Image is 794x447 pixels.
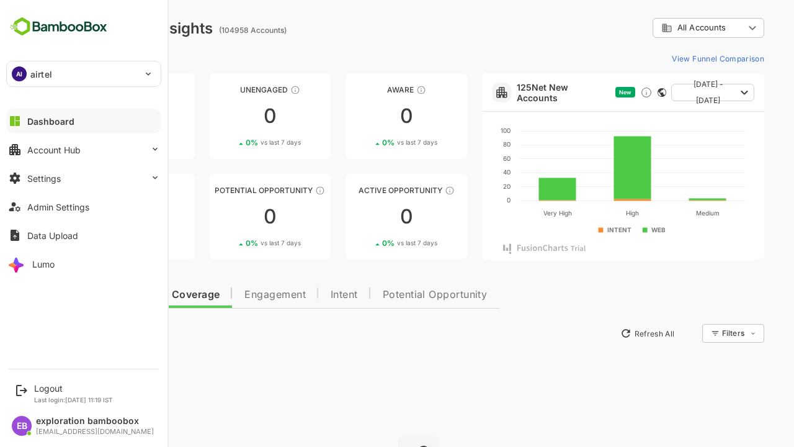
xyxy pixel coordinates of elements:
[202,138,257,147] div: 0 %
[460,168,467,176] text: 40
[460,183,467,190] text: 20
[6,251,161,276] button: Lumo
[302,207,424,227] div: 0
[202,238,257,248] div: 0 %
[66,238,122,248] div: 0 %
[609,16,721,40] div: All Accounts
[6,223,161,248] button: Data Upload
[110,85,120,95] div: These accounts have not been engaged with for a defined time period
[27,202,89,212] div: Admin Settings
[302,174,424,260] a: Active OpportunityThese accounts have open opportunities which might be at any of the Sales Stage...
[638,76,692,109] span: [DATE] - [DATE]
[339,238,394,248] div: 0 %
[618,22,701,34] div: All Accounts
[582,209,595,217] text: High
[652,209,676,217] text: Medium
[32,259,55,269] div: Lumo
[614,88,623,97] div: This card does not support filter and segments
[354,238,394,248] span: vs last 7 days
[576,89,588,96] span: New
[6,137,161,162] button: Account Hub
[679,328,701,338] div: Filters
[30,68,52,81] p: airtel
[30,207,151,227] div: 0
[463,196,467,204] text: 0
[460,140,467,148] text: 80
[571,323,636,343] button: Refresh All
[42,290,176,300] span: Data Quality and Coverage
[166,186,288,195] div: Potential Opportunity
[6,166,161,191] button: Settings
[12,416,32,436] div: EB
[287,290,314,300] span: Intent
[36,428,154,436] div: [EMAIL_ADDRESS][DOMAIN_NAME]
[628,84,711,101] button: [DATE] - [DATE]
[597,86,609,99] div: Discover new ICP-fit accounts showing engagement — via intent surges, anonymous website visits, L...
[30,186,151,195] div: Engaged
[66,138,122,147] div: 0 %
[457,127,467,134] text: 100
[30,174,151,260] a: EngagedThese accounts are warm, further nurturing would qualify them to MQAs00%vs last 7 days
[247,85,257,95] div: These accounts have not shown enough engagement and need nurturing
[30,322,120,345] button: New Insights
[272,186,282,196] div: These accounts are MQAs and can be passed on to Inside Sales
[302,73,424,159] a: AwareThese accounts have just entered the buying cycle and need further nurturing00%vs last 7 days
[623,48,721,68] button: View Funnel Comparison
[499,209,528,217] text: Very High
[6,109,161,133] button: Dashboard
[677,322,721,345] div: Filters
[7,61,161,86] div: AIairtel
[460,155,467,162] text: 60
[34,383,113,394] div: Logout
[27,173,61,184] div: Settings
[30,19,169,37] div: Dashboard Insights
[176,25,247,35] ag: (104958 Accounts)
[34,396,113,404] p: Last login: [DATE] 11:19 IST
[166,207,288,227] div: 0
[30,85,151,94] div: Unreached
[401,186,411,196] div: These accounts have open opportunities which might be at any of the Sales Stages
[105,186,115,196] div: These accounts are warm, further nurturing would qualify them to MQAs
[166,73,288,159] a: UnengagedThese accounts have not shown enough engagement and need nurturing00%vs last 7 days
[473,82,567,103] a: 125Net New Accounts
[354,138,394,147] span: vs last 7 days
[201,290,262,300] span: Engagement
[27,116,74,127] div: Dashboard
[30,73,151,159] a: UnreachedThese accounts have not been engaged with for a defined time period00%vs last 7 days
[339,138,394,147] div: 0 %
[36,416,154,427] div: exploration bamboobox
[302,186,424,195] div: Active Opportunity
[12,66,27,81] div: AI
[81,238,122,248] span: vs last 7 days
[217,138,257,147] span: vs last 7 days
[634,23,682,32] span: All Accounts
[166,106,288,126] div: 0
[302,106,424,126] div: 0
[30,106,151,126] div: 0
[27,145,81,155] div: Account Hub
[166,85,288,94] div: Unengaged
[339,290,444,300] span: Potential Opportunity
[6,194,161,219] button: Admin Settings
[81,138,122,147] span: vs last 7 days
[217,238,257,248] span: vs last 7 days
[27,230,78,241] div: Data Upload
[6,15,111,38] img: BambooboxFullLogoMark.5f36c76dfaba33ec1ec1367b70bb1252.svg
[166,174,288,260] a: Potential OpportunityThese accounts are MQAs and can be passed on to Inside Sales00%vs last 7 days
[373,85,383,95] div: These accounts have just entered the buying cycle and need further nurturing
[302,85,424,94] div: Aware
